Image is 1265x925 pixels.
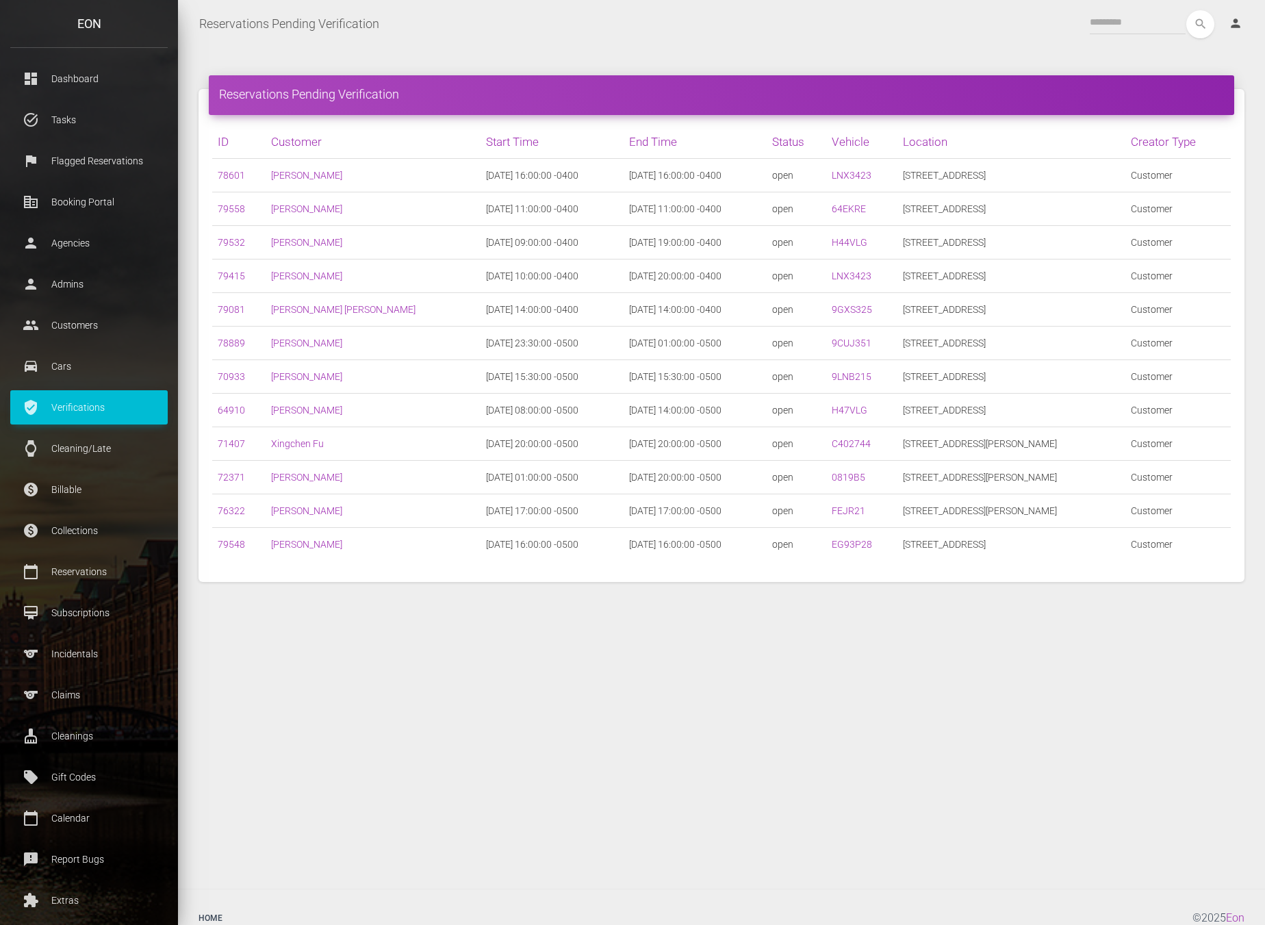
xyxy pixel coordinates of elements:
td: [DATE] 11:00:00 -0400 [624,192,767,226]
td: [DATE] 01:00:00 -0500 [624,327,767,360]
td: [DATE] 14:00:00 -0400 [624,293,767,327]
a: 71407 [218,438,245,449]
a: 9CUJ351 [832,338,871,349]
td: [DATE] 15:30:00 -0500 [481,360,624,394]
td: Customer [1125,293,1231,327]
p: Customers [21,315,157,335]
td: [DATE] 16:00:00 -0400 [624,159,767,192]
a: Xingchen Fu [271,438,324,449]
a: [PERSON_NAME] [271,539,342,550]
th: Status [767,125,826,159]
a: Reservations Pending Verification [199,7,379,41]
th: Start Time [481,125,624,159]
td: Customer [1125,528,1231,561]
td: [STREET_ADDRESS] [897,327,1126,360]
p: Agencies [21,233,157,253]
td: Customer [1125,259,1231,293]
a: people Customers [10,308,168,342]
a: 72371 [218,472,245,483]
td: open [767,192,826,226]
td: [DATE] 20:00:00 -0500 [481,427,624,461]
td: [DATE] 20:00:00 -0500 [624,427,767,461]
td: [DATE] 11:00:00 -0400 [481,192,624,226]
a: [PERSON_NAME] [271,472,342,483]
a: [PERSON_NAME] [PERSON_NAME] [271,304,416,315]
i: person [1229,16,1242,30]
a: 79548 [218,539,245,550]
td: open [767,159,826,192]
a: 79081 [218,304,245,315]
td: [DATE] 20:00:00 -0500 [624,461,767,494]
a: paid Billable [10,472,168,507]
td: [DATE] 01:00:00 -0500 [481,461,624,494]
td: [DATE] 17:00:00 -0500 [481,494,624,528]
td: open [767,293,826,327]
a: person [1218,10,1255,38]
a: flag Flagged Reservations [10,144,168,178]
p: Collections [21,520,157,541]
a: 64910 [218,405,245,416]
th: ID [212,125,266,159]
a: local_offer Gift Codes [10,760,168,794]
td: Customer [1125,192,1231,226]
a: sports Incidentals [10,637,168,671]
td: [DATE] 09:00:00 -0400 [481,226,624,259]
td: open [767,461,826,494]
a: 0819B5 [832,472,865,483]
p: Tasks [21,110,157,130]
a: 79532 [218,237,245,248]
td: Customer [1125,159,1231,192]
th: Customer [266,125,481,159]
td: [DATE] 14:00:00 -0400 [481,293,624,327]
th: Location [897,125,1126,159]
td: [DATE] 16:00:00 -0500 [624,528,767,561]
a: cleaning_services Cleanings [10,719,168,753]
td: Customer [1125,327,1231,360]
td: [STREET_ADDRESS] [897,394,1126,427]
td: [DATE] 17:00:00 -0500 [624,494,767,528]
a: [PERSON_NAME] [271,170,342,181]
a: LNX3423 [832,170,871,181]
td: [STREET_ADDRESS] [897,159,1126,192]
a: 64EKRE [832,203,866,214]
a: feedback Report Bugs [10,842,168,876]
a: extension Extras [10,883,168,917]
td: [DATE] 16:00:00 -0500 [481,528,624,561]
p: Verifications [21,397,157,418]
a: [PERSON_NAME] [271,237,342,248]
h4: Reservations Pending Verification [219,86,1224,103]
a: [PERSON_NAME] [271,203,342,214]
a: 9GXS325 [832,304,872,315]
a: C402744 [832,438,871,449]
a: [PERSON_NAME] [271,371,342,382]
a: 79558 [218,203,245,214]
td: [DATE] 08:00:00 -0500 [481,394,624,427]
a: 78889 [218,338,245,349]
a: drive_eta Cars [10,349,168,383]
a: EG93P28 [832,539,872,550]
p: Extras [21,890,157,911]
p: Subscriptions [21,603,157,623]
a: LNX3423 [832,270,871,281]
p: Admins [21,274,157,294]
td: open [767,327,826,360]
td: [STREET_ADDRESS][PERSON_NAME] [897,461,1126,494]
td: [STREET_ADDRESS] [897,259,1126,293]
a: card_membership Subscriptions [10,596,168,630]
a: corporate_fare Booking Portal [10,185,168,219]
a: calendar_today Calendar [10,801,168,835]
td: open [767,528,826,561]
a: [PERSON_NAME] [271,270,342,281]
td: open [767,427,826,461]
p: Incidentals [21,644,157,664]
td: [DATE] 20:00:00 -0400 [624,259,767,293]
td: Customer [1125,461,1231,494]
th: Vehicle [826,125,897,159]
td: open [767,259,826,293]
td: open [767,394,826,427]
a: H44VLG [832,237,867,248]
p: Claims [21,685,157,705]
a: 76322 [218,505,245,516]
td: Customer [1125,394,1231,427]
a: sports Claims [10,678,168,712]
